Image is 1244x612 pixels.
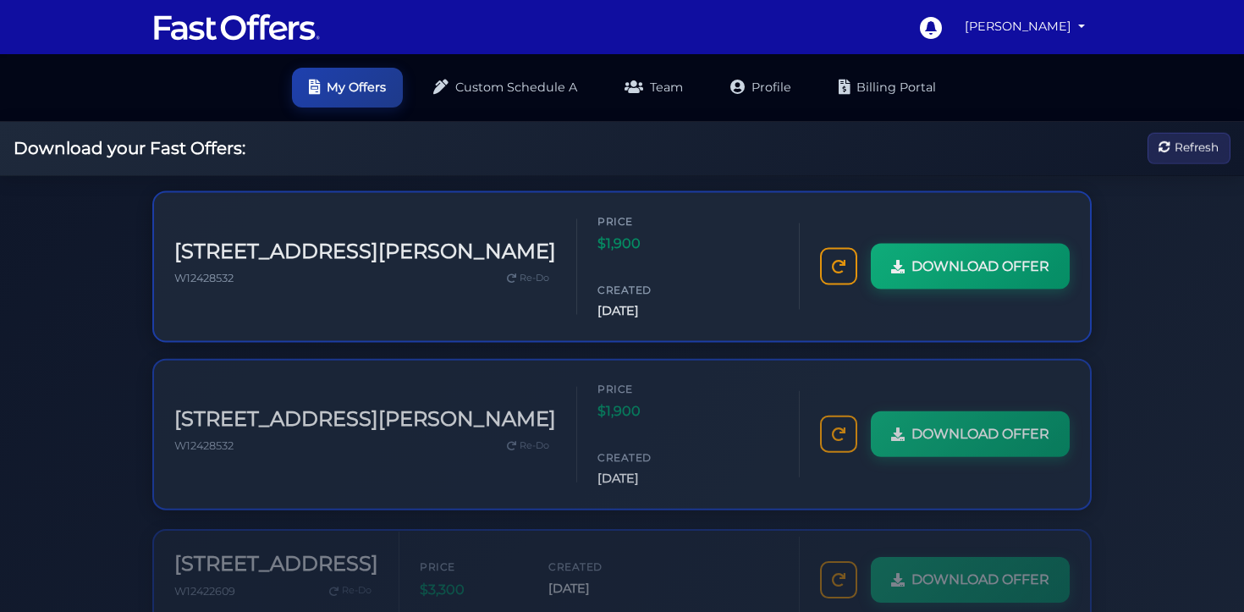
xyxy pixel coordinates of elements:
h3: [STREET_ADDRESS][PERSON_NAME] [174,238,556,262]
span: DOWNLOAD OFFER [911,254,1049,276]
span: Refresh [1175,139,1219,157]
span: [DATE] [597,300,699,319]
a: [PERSON_NAME] [958,10,1092,43]
span: $1,900 [597,396,699,418]
span: [DATE] [597,465,699,484]
a: Re-Do [500,431,556,453]
a: Re-Do [500,266,556,288]
span: Re-Do [520,269,549,284]
a: Profile [713,68,808,108]
span: Price [597,377,699,393]
span: W12428532 [174,270,234,283]
a: Team [608,68,700,108]
button: Refresh [1148,133,1230,164]
span: DOWNLOAD OFFER [911,560,1049,582]
a: Billing Portal [822,68,953,108]
a: My Offers [292,68,403,108]
a: DOWNLOAD OFFER [871,242,1070,288]
span: W12428532 [174,435,234,448]
a: DOWNLOAD OFFER [871,407,1070,453]
span: Created [548,549,650,565]
span: W12422609 [174,576,235,588]
a: Custom Schedule A [416,68,594,108]
span: [DATE] [548,570,650,589]
h2: Download your Fast Offers: [14,138,245,158]
span: Price [420,549,521,565]
a: DOWNLOAD OFFER [871,548,1070,593]
span: Price [597,212,699,228]
h3: [STREET_ADDRESS] [174,543,378,567]
span: DOWNLOAD OFFER [911,419,1049,441]
span: Created [597,280,699,296]
span: Re-Do [520,434,549,449]
h3: [STREET_ADDRESS][PERSON_NAME] [174,403,556,427]
span: Created [597,445,699,461]
span: $1,900 [597,231,699,253]
a: Re-Do [322,571,378,593]
span: Re-Do [342,574,372,589]
span: $3,300 [420,570,521,592]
